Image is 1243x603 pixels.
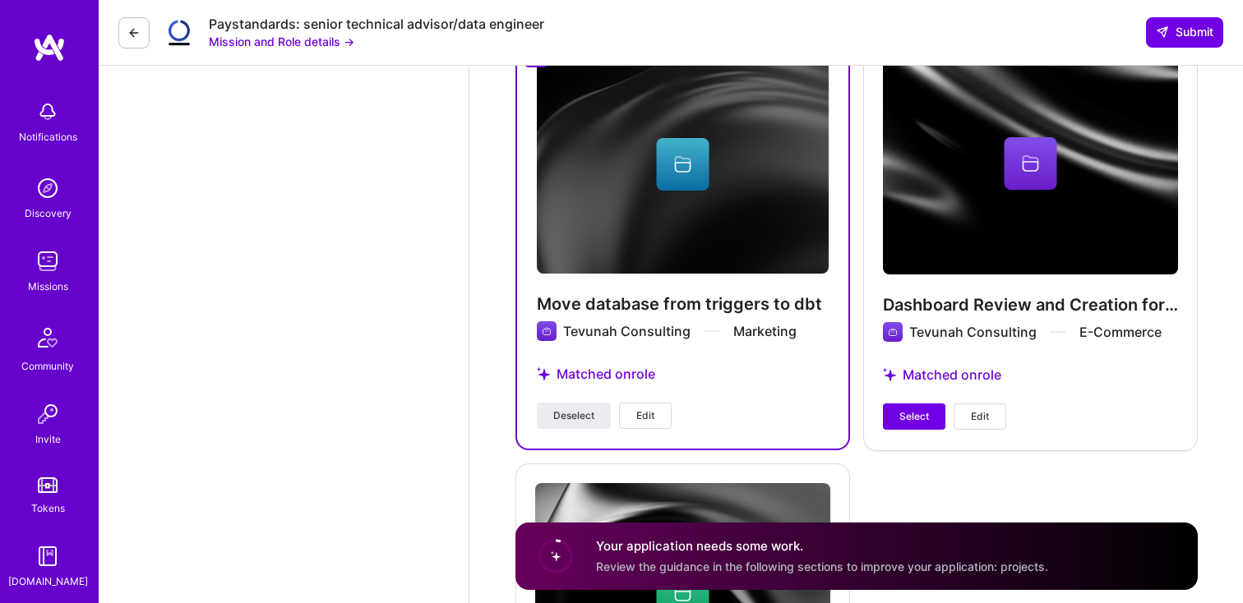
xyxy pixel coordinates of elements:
span: Edit [636,408,654,423]
div: Paystandards: senior technical advisor/data engineer [209,16,544,33]
i: icon LeftArrowDark [127,26,141,39]
img: tokens [38,477,58,493]
img: Company Logo [163,16,196,49]
div: Tokens [31,499,65,517]
span: Review the guidance in the following sections to improve your application: projects. [596,559,1048,573]
span: Select [899,409,929,424]
span: Deselect [553,408,594,423]
i: icon StarsPurple [537,367,550,380]
h4: Your application needs some work. [596,537,1048,555]
img: discovery [31,172,64,205]
span: Submit [1156,24,1213,40]
img: guide book [31,540,64,573]
div: Missions [28,278,68,295]
button: Edit [619,403,672,429]
button: Edit [954,403,1006,430]
img: logo [33,33,66,62]
div: Notifications [19,128,77,145]
img: Invite [31,398,64,430]
div: Matched on role [537,346,829,403]
div: Discovery [25,205,72,222]
h4: Move database from triggers to dbt [537,293,829,315]
button: Submit [1146,17,1223,47]
div: Community [21,357,74,375]
div: Invite [35,430,61,448]
img: divider [704,330,720,332]
button: Select [883,403,945,430]
i: icon SendLight [1156,25,1169,39]
span: Edit [971,409,989,424]
div: [DOMAIN_NAME] [8,573,88,590]
button: Deselect [537,403,611,429]
button: Mission and Role details → [209,33,354,50]
div: Tevunah Consulting Marketing [563,322,797,340]
img: Community [28,318,67,357]
img: bell [31,95,64,128]
img: Company logo [537,321,557,341]
img: teamwork [31,245,64,278]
